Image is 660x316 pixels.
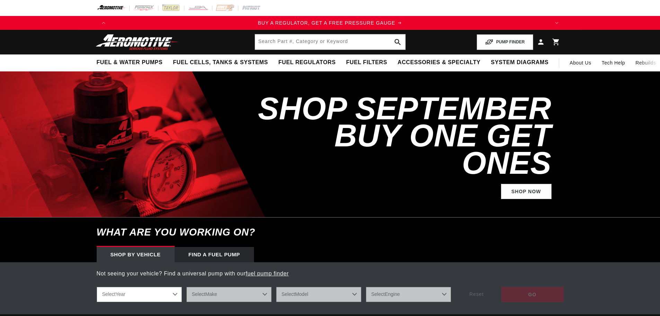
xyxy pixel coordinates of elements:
span: BUY A REGULATOR, GET A FREE PRESSURE GAUGE [258,20,395,26]
div: 1 of 4 [111,19,550,27]
summary: System Diagrams [486,54,554,71]
select: Model [276,287,361,302]
img: Aeromotive [94,34,181,50]
h2: SHOP SEPTEMBER BUY ONE GET ONES [255,95,552,177]
a: fuel pump finder [246,271,289,276]
summary: Fuel Filters [341,54,393,71]
div: Find a Fuel Pump [175,247,254,262]
select: Engine [366,287,451,302]
div: Announcement [111,19,550,27]
p: Not seeing your vehicle? Find a universal pump with our [97,269,564,278]
span: Rebuilds [635,59,656,67]
span: Fuel & Water Pumps [97,59,163,66]
summary: Fuel & Water Pumps [91,54,168,71]
slideshow-component: Translation missing: en.sections.announcements.announcement_bar [79,16,581,30]
button: PUMP FINDER [477,34,533,50]
a: Shop Now [501,184,552,199]
select: Year [97,287,182,302]
select: Make [186,287,272,302]
span: Tech Help [602,59,625,67]
span: Fuel Cells, Tanks & Systems [173,59,268,66]
button: Translation missing: en.sections.announcements.previous_announcement [97,16,111,30]
span: About Us [570,60,591,66]
button: Translation missing: en.sections.announcements.next_announcement [550,16,564,30]
summary: Accessories & Specialty [393,54,486,71]
span: System Diagrams [491,59,548,66]
input: Search by Part Number, Category or Keyword [255,34,405,50]
summary: Fuel Cells, Tanks & Systems [168,54,273,71]
h6: What are you working on? [79,217,581,247]
a: BUY A REGULATOR, GET A FREE PRESSURE GAUGE [111,19,550,27]
button: search button [390,34,405,50]
span: Fuel Regulators [278,59,335,66]
span: Fuel Filters [346,59,387,66]
summary: Fuel Regulators [273,54,341,71]
span: Accessories & Specialty [398,59,481,66]
div: Shop by vehicle [97,247,175,262]
a: About Us [564,54,596,71]
summary: Tech Help [597,54,631,71]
